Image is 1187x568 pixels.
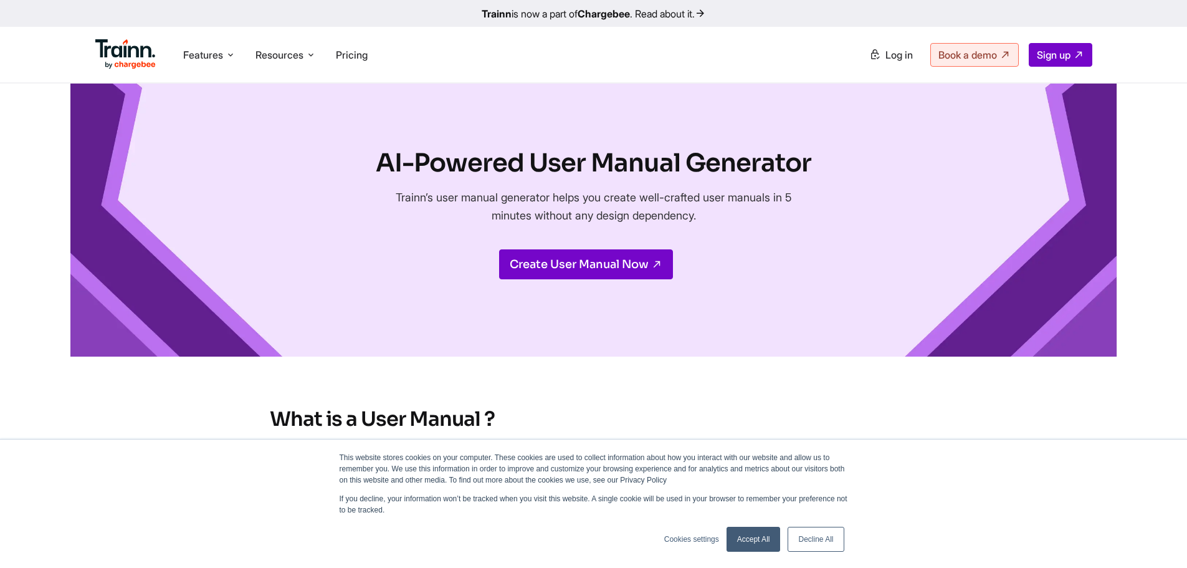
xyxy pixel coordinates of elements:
a: Accept All [727,527,781,552]
h2: What is a User Manual ? [270,407,918,433]
a: Log in [862,44,920,66]
span: Features [183,48,223,62]
span: Book a demo [938,49,997,61]
h1: AI-Powered User Manual Generator [376,146,811,181]
p: Trainn’s user manual generator helps you create well-crafted user manuals in 5 minutes without an... [385,188,803,224]
a: Book a demo [930,43,1019,67]
span: Sign up [1037,49,1070,61]
span: Resources [255,48,303,62]
span: Log in [885,49,913,61]
p: If you decline, your information won’t be tracked when you visit this website. A single cookie wi... [340,493,848,516]
a: Pricing [336,49,368,61]
img: Trainn Logo [95,39,156,69]
a: Create User Manual Now [499,249,673,279]
a: Decline All [788,527,844,552]
b: Trainn [482,7,512,20]
p: This website stores cookies on your computer. These cookies are used to collect information about... [340,452,848,486]
a: Sign up [1029,43,1092,67]
b: Chargebee [578,7,630,20]
a: Cookies settings [664,534,719,545]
